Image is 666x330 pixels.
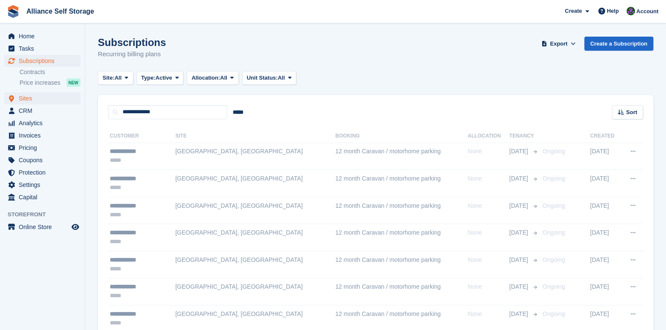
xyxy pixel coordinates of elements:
span: Price increases [20,79,60,87]
span: Analytics [19,117,70,129]
span: Export [550,40,567,48]
a: menu [4,179,80,191]
span: Capital [19,191,70,203]
a: menu [4,117,80,129]
img: stora-icon-8386f47178a22dfd0bd8f6a31ec36ba5ce8667c1dd55bd0f319d3a0aa187defe.svg [7,5,20,18]
span: CRM [19,105,70,117]
span: Account [636,7,658,16]
span: Coupons [19,154,70,166]
h1: Subscriptions [98,37,166,48]
span: Invoices [19,129,70,141]
a: menu [4,191,80,203]
span: Pricing [19,142,70,154]
a: Create a Subscription [584,37,653,51]
a: Preview store [70,222,80,232]
p: Recurring billing plans [98,49,166,59]
span: Storefront [8,210,85,219]
a: menu [4,166,80,178]
a: menu [4,154,80,166]
a: menu [4,92,80,104]
a: Price increases NEW [20,78,80,87]
span: Tasks [19,43,70,55]
a: menu [4,30,80,42]
span: Home [19,30,70,42]
span: Create [565,7,582,15]
a: menu [4,105,80,117]
button: Export [540,37,577,51]
span: Sites [19,92,70,104]
span: Settings [19,179,70,191]
img: Romilly Norton [626,7,635,15]
a: Contracts [20,68,80,76]
a: menu [4,221,80,233]
a: menu [4,142,80,154]
a: Alliance Self Storage [23,4,97,18]
span: Online Store [19,221,70,233]
span: Help [607,7,619,15]
a: menu [4,55,80,67]
div: NEW [66,78,80,87]
a: menu [4,43,80,55]
span: Protection [19,166,70,178]
a: menu [4,129,80,141]
span: Subscriptions [19,55,70,67]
